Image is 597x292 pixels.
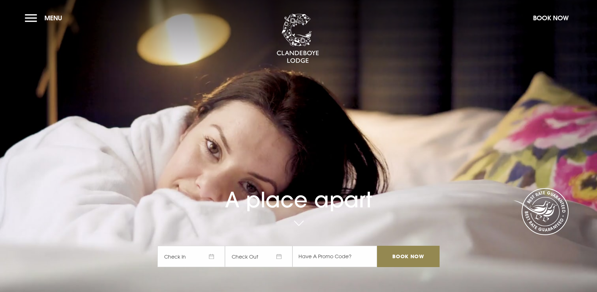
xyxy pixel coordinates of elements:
[25,10,66,26] button: Menu
[292,246,377,267] input: Have A Promo Code?
[276,14,319,64] img: Clandeboye Lodge
[377,246,440,267] input: Book Now
[529,10,572,26] button: Book Now
[157,246,225,267] span: Check In
[44,14,62,22] span: Menu
[225,246,292,267] span: Check Out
